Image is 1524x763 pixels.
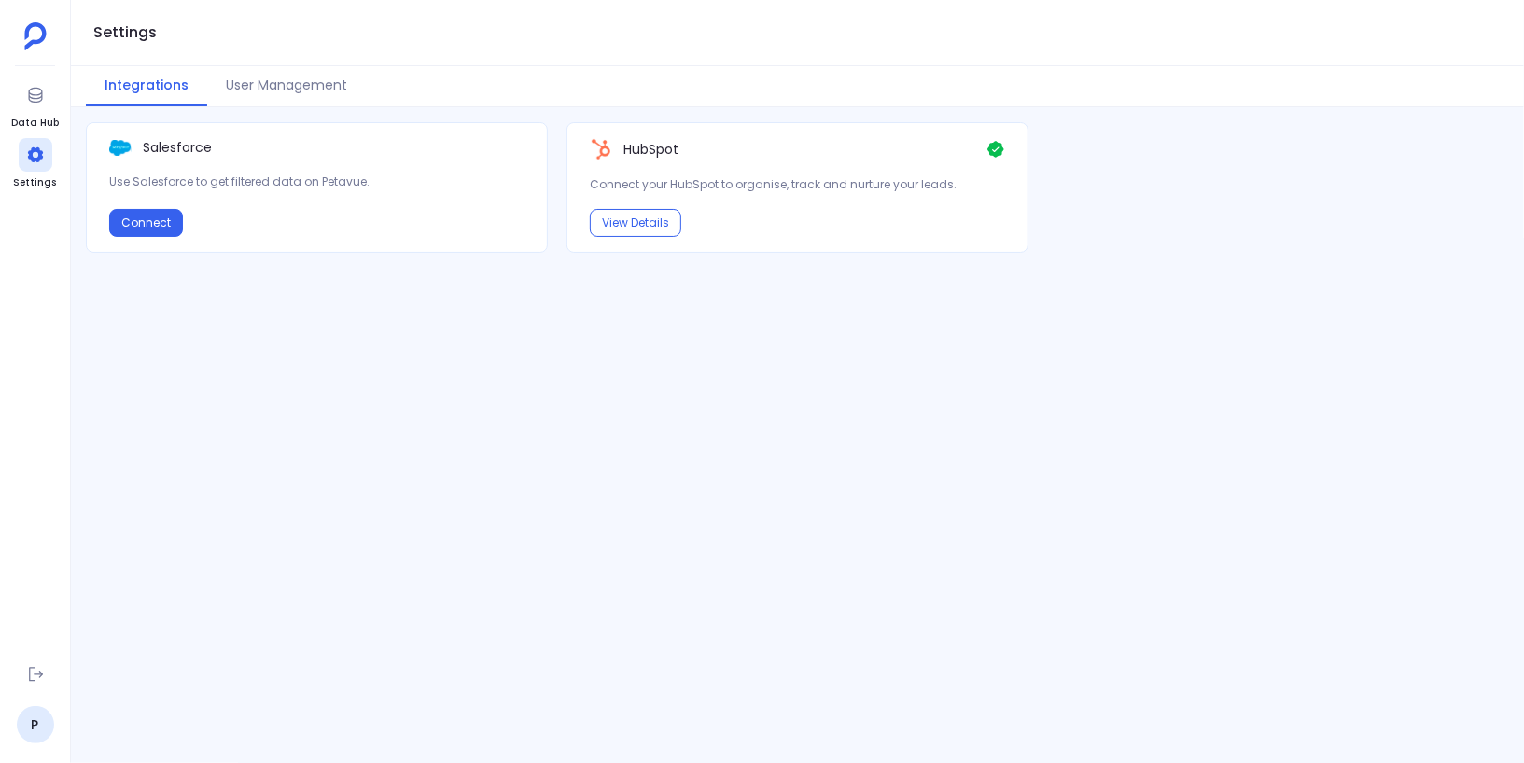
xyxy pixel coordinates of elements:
[14,138,57,190] a: Settings
[17,706,54,743] a: P
[86,66,207,106] button: Integrations
[14,175,57,190] span: Settings
[109,173,524,191] p: Use Salesforce to get filtered data on Petavue.
[207,66,366,106] button: User Management
[623,140,678,160] p: HubSpot
[143,138,212,158] p: Salesforce
[11,78,59,131] a: Data Hub
[109,209,183,237] button: Connect
[24,22,47,50] img: petavue logo
[93,20,157,46] h1: Settings
[590,209,681,237] button: View Details
[11,116,59,131] span: Data Hub
[986,138,1005,160] img: Check Icon
[590,175,1005,194] p: Connect your HubSpot to organise, track and nurture your leads.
